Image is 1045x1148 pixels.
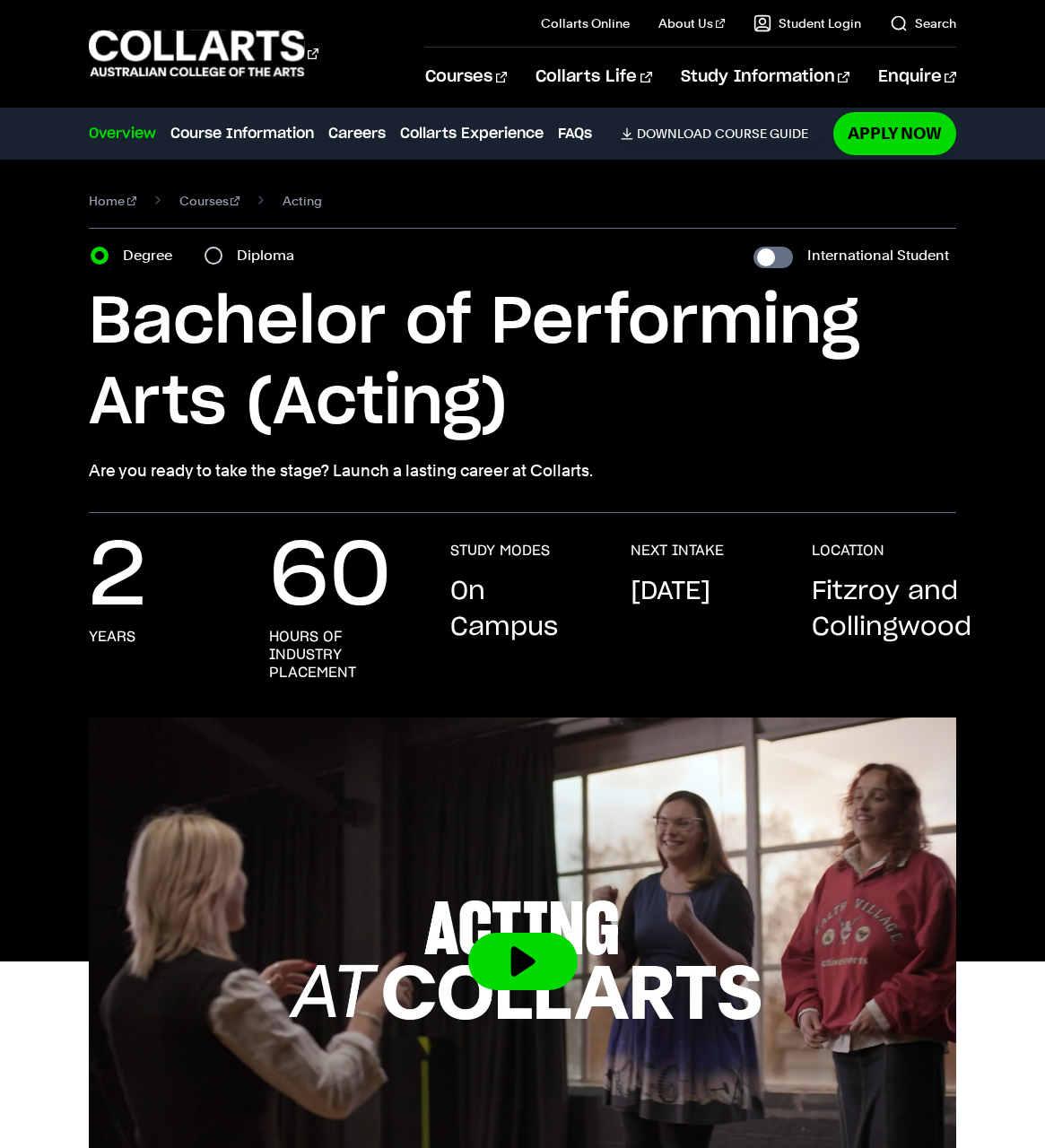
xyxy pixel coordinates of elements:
a: Study Information [681,48,849,107]
a: Courses [425,48,507,107]
a: Enquire [878,48,956,107]
p: Are you ready to take the stage? Launch a lasting career at Collarts. [89,458,956,483]
h3: NEXT INTAKE [631,542,724,560]
a: About Us [658,14,725,32]
a: Search [890,14,956,32]
a: Careers [328,123,386,144]
a: Courses [179,188,240,213]
label: Diploma [237,243,305,268]
p: Fitzroy and Collingwood [812,574,971,646]
p: [DATE] [631,574,710,610]
span: Download [637,126,711,142]
span: Acting [283,188,322,213]
h3: LOCATION [812,542,884,560]
h3: STUDY MODES [450,542,550,560]
p: 2 [89,542,146,613]
h3: hours of industry placement [269,628,414,682]
div: Go to homepage [89,28,318,79]
a: FAQs [558,123,592,144]
p: On Campus [450,574,595,646]
label: International Student [807,243,949,268]
a: Collarts Online [541,14,630,32]
a: Collarts Life [536,48,651,107]
a: Overview [89,123,156,144]
h3: years [89,628,135,646]
a: Student Login [753,14,861,32]
a: DownloadCourse Guide [621,126,823,142]
h1: Bachelor of Performing Arts (Acting) [89,283,956,444]
a: Home [89,188,136,213]
a: Collarts Experience [400,123,544,144]
a: Course Information [170,123,314,144]
a: Apply Now [833,112,956,154]
label: Degree [123,243,183,268]
p: 60 [269,542,391,613]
